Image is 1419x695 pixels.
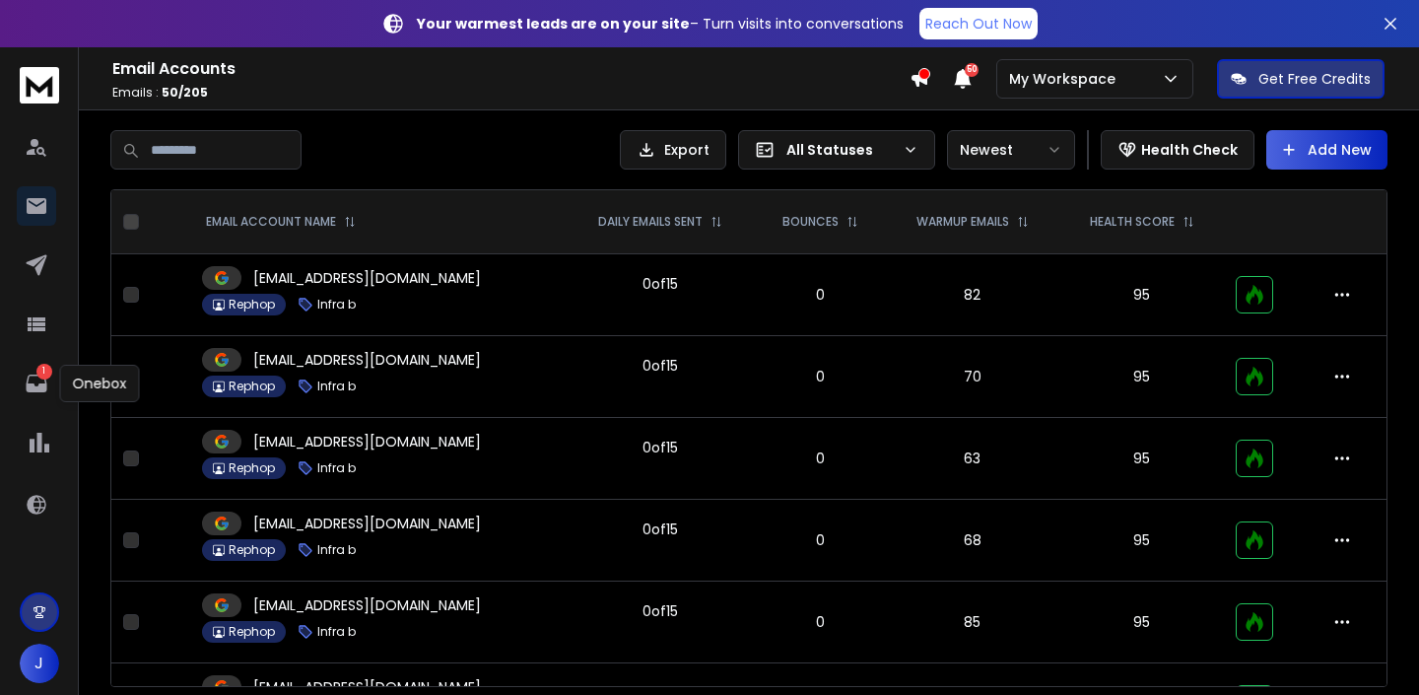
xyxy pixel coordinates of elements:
td: 95 [1059,254,1224,336]
img: logo [20,67,59,104]
p: Infra b [317,379,356,394]
p: [EMAIL_ADDRESS][DOMAIN_NAME] [253,350,481,370]
td: 95 [1059,418,1224,500]
span: 50 / 205 [162,84,208,101]
p: 0 [767,612,873,632]
td: 85 [885,582,1059,663]
p: [EMAIL_ADDRESS][DOMAIN_NAME] [253,514,481,533]
p: BOUNCES [782,214,839,230]
button: J [20,644,59,683]
p: DAILY EMAILS SENT [598,214,703,230]
td: 63 [885,418,1059,500]
td: 70 [885,336,1059,418]
p: Infra b [317,297,356,313]
span: 50 [965,63,979,77]
div: 0 of 15 [642,274,678,294]
button: Export [620,130,726,170]
button: Health Check [1101,130,1254,170]
p: My Workspace [1009,69,1123,89]
div: EMAIL ACCOUNT NAME [206,214,356,230]
p: Emails : [112,85,910,101]
button: Newest [947,130,1075,170]
p: Rephop [229,297,275,313]
p: – Turn visits into conversations [417,14,904,34]
p: 0 [767,285,873,305]
p: Get Free Credits [1258,69,1371,89]
strong: Your warmest leads are on your site [417,14,690,34]
button: Add New [1266,130,1387,170]
td: 95 [1059,582,1224,663]
div: 0 of 15 [642,601,678,621]
p: 0 [767,449,873,468]
p: 0 [767,367,873,386]
p: [EMAIL_ADDRESS][DOMAIN_NAME] [253,432,481,452]
p: [EMAIL_ADDRESS][DOMAIN_NAME] [253,268,481,288]
td: 68 [885,500,1059,582]
p: [EMAIL_ADDRESS][DOMAIN_NAME] [253,595,481,615]
p: Infra b [317,624,356,640]
a: Reach Out Now [919,8,1038,39]
p: Infra b [317,542,356,558]
h1: Email Accounts [112,57,910,81]
div: 0 of 15 [642,438,678,457]
p: Rephop [229,542,275,558]
p: 0 [767,530,873,550]
p: 1 [36,364,52,380]
div: Onebox [60,365,140,402]
p: Rephop [229,460,275,476]
td: 95 [1059,500,1224,582]
div: 0 of 15 [642,520,678,539]
td: 82 [885,254,1059,336]
div: 0 of 15 [642,356,678,376]
p: WARMUP EMAILS [916,214,1009,230]
p: HEALTH SCORE [1090,214,1175,230]
p: Reach Out Now [925,14,1032,34]
td: 95 [1059,336,1224,418]
p: Rephop [229,379,275,394]
a: 1 [17,364,56,403]
p: Infra b [317,460,356,476]
button: Get Free Credits [1217,59,1385,99]
p: All Statuses [786,140,895,160]
p: Health Check [1141,140,1238,160]
p: Rephop [229,624,275,640]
